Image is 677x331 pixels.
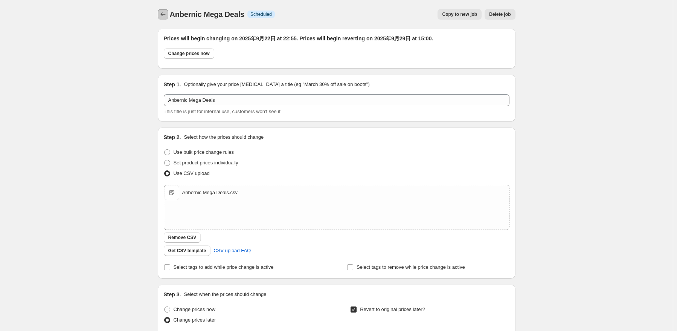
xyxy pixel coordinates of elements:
span: Use CSV upload [174,170,210,176]
button: Delete job [485,9,515,20]
button: Get CSV template [164,245,211,256]
div: Anbernic Mega Deals.csv [182,189,238,196]
button: Change prices now [164,48,214,59]
span: CSV upload FAQ [213,247,251,254]
span: Remove CSV [168,234,197,241]
h2: Step 2. [164,133,181,141]
span: Anbernic Mega Deals [170,10,245,18]
p: Select when the prices should change [184,291,266,298]
span: Delete job [489,11,511,17]
input: 30% off holiday sale [164,94,509,106]
span: Revert to original prices later? [360,306,425,312]
span: Select tags to add while price change is active [174,264,274,270]
a: CSV upload FAQ [209,245,255,257]
p: Optionally give your price [MEDICAL_DATA] a title (eg "March 30% off sale on boots") [184,81,369,88]
span: Get CSV template [168,248,206,254]
span: Copy to new job [442,11,477,17]
span: This title is just for internal use, customers won't see it [164,109,281,114]
h2: Step 3. [164,291,181,298]
span: Change prices now [168,51,210,57]
h2: Prices will begin changing on 2025年9月22日 at 22:55. Prices will begin reverting on 2025年9月29日 at 1... [164,35,509,42]
button: Copy to new job [438,9,482,20]
p: Select how the prices should change [184,133,264,141]
span: Change prices later [174,317,216,323]
button: Price change jobs [158,9,168,20]
button: Remove CSV [164,232,201,243]
span: Set product prices individually [174,160,238,165]
span: Scheduled [250,11,272,17]
h2: Step 1. [164,81,181,88]
span: Select tags to remove while price change is active [357,264,465,270]
span: Change prices now [174,306,215,312]
span: Use bulk price change rules [174,149,234,155]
